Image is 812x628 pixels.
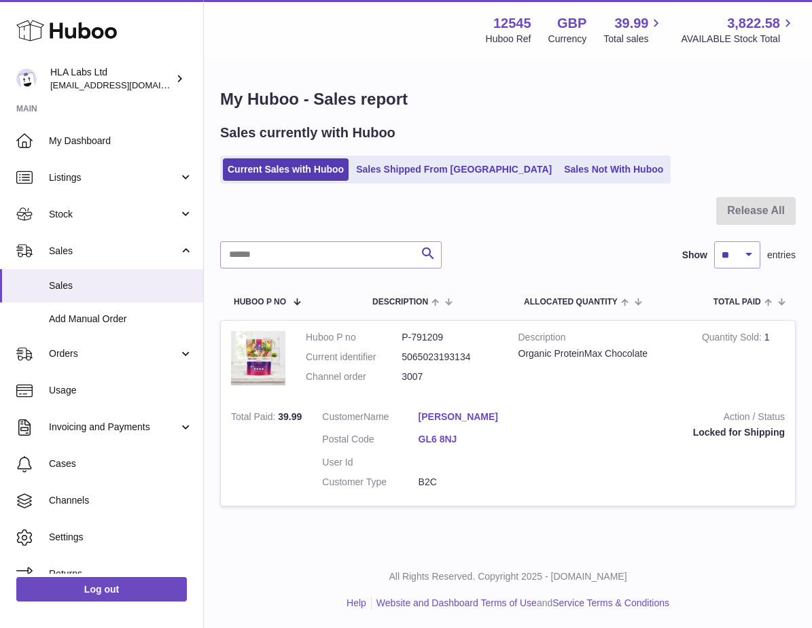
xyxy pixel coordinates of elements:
[16,577,187,601] a: Log out
[49,135,193,147] span: My Dashboard
[322,476,418,489] dt: Customer Type
[402,351,497,364] dd: 5065023193134
[50,80,200,90] span: [EMAIL_ADDRESS][DOMAIN_NAME]
[603,33,664,46] span: Total sales
[493,14,531,33] strong: 12545
[402,331,497,344] dd: P-791209
[552,597,669,608] a: Service Terms & Conditions
[49,313,193,326] span: Add Manual Order
[231,331,285,385] img: 125451756940624.jpg
[49,421,179,434] span: Invoicing and Payments
[535,426,785,439] div: Locked for Shipping
[49,171,179,184] span: Listings
[220,124,395,142] h2: Sales currently with Huboo
[524,298,618,307] span: ALLOCATED Quantity
[49,245,179,258] span: Sales
[372,298,428,307] span: Description
[49,568,193,580] span: Returns
[559,158,668,181] a: Sales Not With Huboo
[278,411,302,422] span: 39.99
[603,14,664,46] a: 39.99 Total sales
[557,14,586,33] strong: GBP
[614,14,648,33] span: 39.99
[419,476,514,489] dd: B2C
[767,249,796,262] span: entries
[322,411,418,427] dt: Name
[419,433,514,446] a: GL6 8NJ
[49,279,193,292] span: Sales
[402,370,497,383] dd: 3007
[231,411,278,425] strong: Total Paid
[713,298,761,307] span: Total paid
[347,597,366,608] a: Help
[702,332,764,346] strong: Quantity Sold
[548,33,587,46] div: Currency
[306,370,402,383] dt: Channel order
[322,456,418,469] dt: User Id
[419,411,514,423] a: [PERSON_NAME]
[49,531,193,544] span: Settings
[223,158,349,181] a: Current Sales with Huboo
[220,88,796,110] h1: My Huboo - Sales report
[50,66,173,92] div: HLA Labs Ltd
[376,597,537,608] a: Website and Dashboard Terms of Use
[16,69,37,89] img: clinton@newgendirect.com
[49,384,193,397] span: Usage
[682,249,707,262] label: Show
[49,494,193,507] span: Channels
[351,158,557,181] a: Sales Shipped From [GEOGRAPHIC_DATA]
[692,321,795,400] td: 1
[535,411,785,427] strong: Action / Status
[518,347,682,360] div: Organic ProteinMax Chocolate
[49,347,179,360] span: Orders
[486,33,531,46] div: Huboo Ref
[322,411,364,422] span: Customer
[681,33,796,46] span: AVAILABLE Stock Total
[372,597,669,610] li: and
[727,14,780,33] span: 3,822.58
[234,298,286,307] span: Huboo P no
[215,570,801,583] p: All Rights Reserved. Copyright 2025 - [DOMAIN_NAME]
[322,433,418,449] dt: Postal Code
[49,457,193,470] span: Cases
[49,208,179,221] span: Stock
[306,331,402,344] dt: Huboo P no
[518,331,682,347] strong: Description
[681,14,796,46] a: 3,822.58 AVAILABLE Stock Total
[306,351,402,364] dt: Current identifier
